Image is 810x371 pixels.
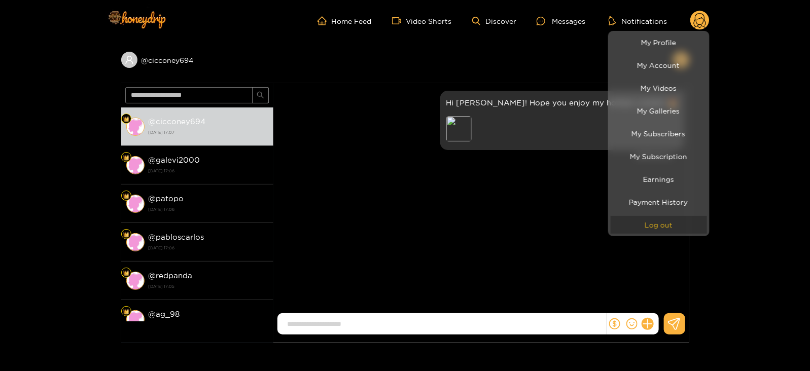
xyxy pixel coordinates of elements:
[611,79,707,97] a: My Videos
[611,125,707,142] a: My Subscribers
[611,33,707,51] a: My Profile
[611,102,707,120] a: My Galleries
[611,216,707,234] button: Log out
[611,56,707,74] a: My Account
[611,147,707,165] a: My Subscription
[611,170,707,188] a: Earnings
[611,193,707,211] a: Payment History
